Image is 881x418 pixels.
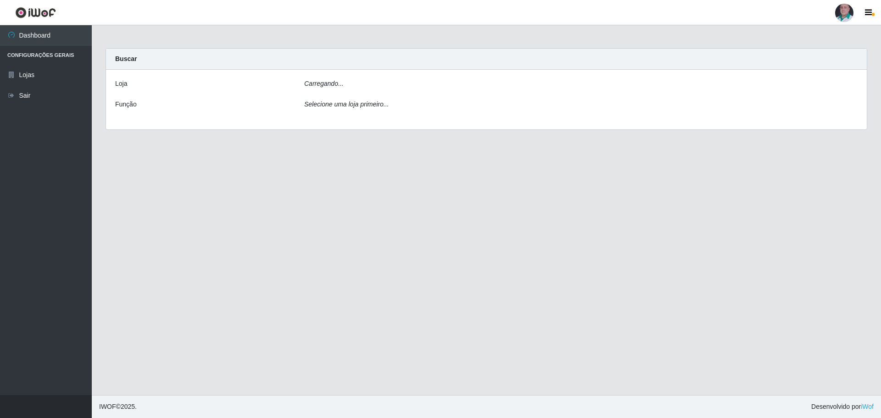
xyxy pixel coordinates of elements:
[99,402,137,412] span: © 2025 .
[115,55,137,62] strong: Buscar
[304,100,389,108] i: Selecione uma loja primeiro...
[15,7,56,18] img: CoreUI Logo
[861,403,874,410] a: iWof
[115,79,127,89] label: Loja
[304,80,344,87] i: Carregando...
[811,402,874,412] span: Desenvolvido por
[115,100,137,109] label: Função
[99,403,116,410] span: IWOF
